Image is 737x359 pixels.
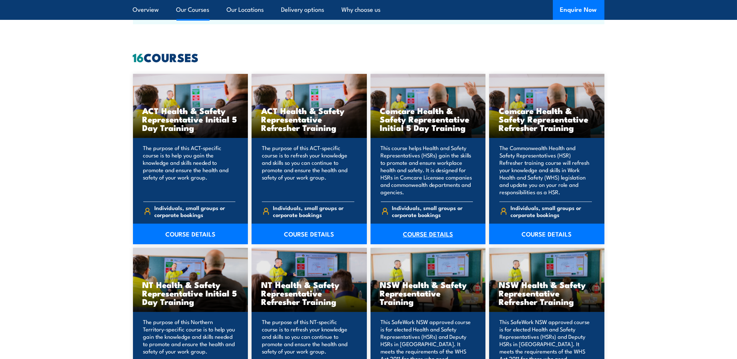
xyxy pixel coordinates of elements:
[371,224,486,244] a: COURSE DETAILS
[381,144,473,196] p: This course helps Health and Safety Representatives (HSRs) gain the skills to promote and ensure ...
[392,204,473,218] span: Individuals, small groups or corporate bookings
[154,204,235,218] span: Individuals, small groups or corporate bookings
[133,52,604,62] h2: COURSES
[143,144,236,196] p: The purpose of this ACT-specific course is to help you gain the knowledge and skills needed to pr...
[499,144,592,196] p: The Commonwealth Health and Safety Representatives (HSR) Refresher training course will refresh y...
[133,48,144,66] strong: 16
[262,144,354,196] p: The purpose of this ACT-specific course is to refresh your knowledge and skills so you can contin...
[499,280,595,306] h3: NSW Health & Safety Representative Refresher Training
[380,280,476,306] h3: NSW Health & Safety Representative Training
[499,106,595,132] h3: Comcare Health & Safety Representative Refresher Training
[511,204,592,218] span: Individuals, small groups or corporate bookings
[489,224,604,244] a: COURSE DETAILS
[252,224,367,244] a: COURSE DETAILS
[380,106,476,132] h3: Comcare Health & Safety Representative Initial 5 Day Training
[273,204,354,218] span: Individuals, small groups or corporate bookings
[133,224,248,244] a: COURSE DETAILS
[261,280,357,306] h3: NT Health & Safety Representative Refresher Training
[261,106,357,132] h3: ACT Health & Safety Representative Refresher Training
[143,280,239,306] h3: NT Health & Safety Representative Initial 5 Day Training
[143,106,239,132] h3: ACT Health & Safety Representative Initial 5 Day Training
